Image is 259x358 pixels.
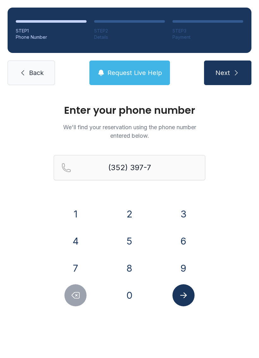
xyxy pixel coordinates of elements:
p: We'll find your reservation using the phone number entered below. [54,123,205,140]
input: Reservation phone number [54,155,205,180]
button: 9 [172,257,195,279]
button: 3 [172,203,195,225]
button: 0 [118,284,141,306]
button: 1 [64,203,87,225]
button: Delete number [64,284,87,306]
button: 4 [64,230,87,252]
button: 7 [64,257,87,279]
span: Next [215,68,230,77]
div: STEP 3 [172,28,243,34]
button: 6 [172,230,195,252]
div: STEP 2 [94,28,165,34]
button: Submit lookup form [172,284,195,306]
div: Payment [172,34,243,40]
div: STEP 1 [16,28,87,34]
div: Phone Number [16,34,87,40]
h1: Enter your phone number [54,105,205,115]
span: Request Live Help [107,68,162,77]
button: 5 [118,230,141,252]
span: Back [29,68,44,77]
button: 2 [118,203,141,225]
div: Details [94,34,165,40]
button: 8 [118,257,141,279]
